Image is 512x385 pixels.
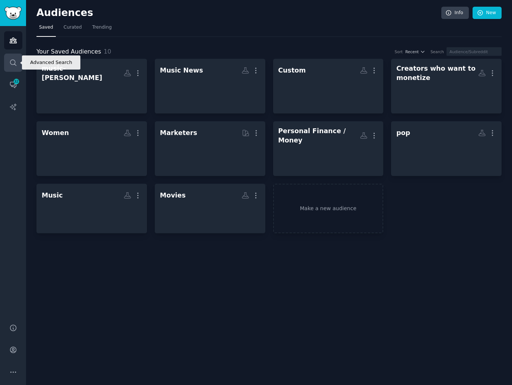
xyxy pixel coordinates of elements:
[36,59,147,113] a: music-[PERSON_NAME]
[405,49,419,54] span: Recent
[36,7,441,19] h2: Audiences
[42,64,124,82] div: music-[PERSON_NAME]
[278,66,306,75] div: Custom
[155,59,265,113] a: Music News
[160,128,197,138] div: Marketers
[64,24,82,31] span: Curated
[36,121,147,176] a: Women
[104,48,111,55] span: 10
[155,121,265,176] a: Marketers
[61,22,84,37] a: Curated
[391,59,502,113] a: Creators who want to monetize
[39,24,53,31] span: Saved
[36,47,101,57] span: Your Saved Audiences
[36,184,147,233] a: Music
[431,49,444,54] div: Search
[4,7,22,20] img: GummySearch logo
[273,184,384,233] a: Make a new audience
[273,121,384,176] a: Personal Finance / Money
[90,22,114,37] a: Trending
[396,128,410,138] div: pop
[13,79,20,84] span: 32
[405,49,425,54] button: Recent
[441,7,469,19] a: Info
[278,126,360,145] div: Personal Finance / Money
[447,47,502,56] input: Audience/Subreddit
[42,128,69,138] div: Women
[160,191,186,200] div: Movies
[155,184,265,233] a: Movies
[36,22,56,37] a: Saved
[473,7,502,19] a: New
[42,191,63,200] div: Music
[273,59,384,113] a: Custom
[4,76,22,94] a: 32
[160,66,203,75] div: Music News
[391,121,502,176] a: pop
[395,49,403,54] div: Sort
[396,64,478,82] div: Creators who want to monetize
[92,24,112,31] span: Trending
